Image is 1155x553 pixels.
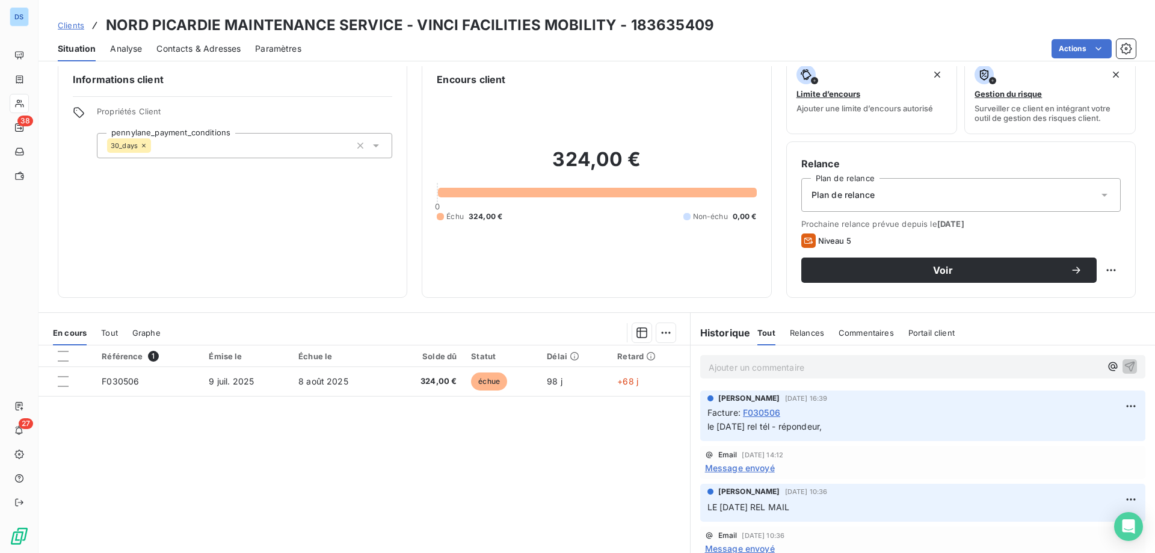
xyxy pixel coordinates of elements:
h3: NORD PICARDIE MAINTENANCE SERVICE - VINCI FACILITIES MOBILITY - 183635409 [106,14,714,36]
span: 324,00 € [395,375,457,388]
span: Niveau 5 [818,236,851,246]
span: Relances [790,328,824,338]
span: Gestion du risque [975,89,1042,99]
div: Échue le [298,351,381,361]
span: Facture : [707,406,741,419]
img: Logo LeanPay [10,527,29,546]
span: 324,00 € [469,211,502,222]
span: Analyse [110,43,142,55]
span: F030506 [102,376,139,386]
div: Référence [102,351,194,362]
span: +68 j [617,376,638,386]
span: En cours [53,328,87,338]
span: 38 [17,116,33,126]
button: Voir [801,258,1097,283]
span: Voir [816,265,1070,275]
span: Message envoyé [705,462,775,474]
span: 8 août 2025 [298,376,348,386]
div: Retard [617,351,682,361]
div: DS [10,7,29,26]
span: 30_days [111,142,138,149]
span: Prochaine relance prévue depuis le [801,219,1121,229]
span: Clients [58,20,84,30]
span: 0,00 € [733,211,757,222]
span: Email [718,451,738,459]
span: 0 [435,202,440,211]
button: Gestion du risqueSurveiller ce client en intégrant votre outil de gestion des risques client. [964,57,1136,134]
span: Limite d’encours [796,89,860,99]
h2: 324,00 € [437,147,756,184]
span: [DATE] [937,219,964,229]
h6: Encours client [437,72,505,87]
span: Non-échu [693,211,728,222]
span: 27 [19,418,33,429]
span: Ajouter une limite d’encours autorisé [796,103,933,113]
span: Email [718,532,738,539]
span: [DATE] 16:39 [785,395,828,402]
div: Solde dû [395,351,457,361]
span: [PERSON_NAME] [718,486,780,497]
span: Portail client [908,328,955,338]
div: Émise le [209,351,284,361]
span: échue [471,372,507,391]
button: Actions [1052,39,1112,58]
span: [DATE] 14:12 [742,451,783,459]
div: Open Intercom Messenger [1114,512,1143,541]
span: Graphe [132,328,161,338]
span: LE [DATE] REL MAIL [707,502,790,512]
span: le [DATE] rel tél - répondeur, [707,421,822,431]
span: Plan de relance [812,189,875,201]
span: Commentaires [839,328,894,338]
h6: Historique [691,326,751,340]
div: Délai [547,351,603,361]
span: [PERSON_NAME] [718,393,780,404]
input: Ajouter une valeur [151,140,161,151]
span: 9 juil. 2025 [209,376,254,386]
div: Statut [471,351,532,361]
span: [DATE] 10:36 [742,532,784,539]
span: F030506 [743,406,780,419]
a: Clients [58,19,84,31]
span: Paramètres [255,43,301,55]
span: Contacts & Adresses [156,43,241,55]
span: Tout [101,328,118,338]
button: Limite d’encoursAjouter une limite d’encours autorisé [786,57,958,134]
span: 1 [148,351,159,362]
span: Situation [58,43,96,55]
span: 98 j [547,376,562,386]
span: [DATE] 10:36 [785,488,828,495]
span: Tout [757,328,775,338]
span: Propriétés Client [97,107,392,123]
h6: Informations client [73,72,392,87]
span: Surveiller ce client en intégrant votre outil de gestion des risques client. [975,103,1126,123]
span: Échu [446,211,464,222]
h6: Relance [801,156,1121,171]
